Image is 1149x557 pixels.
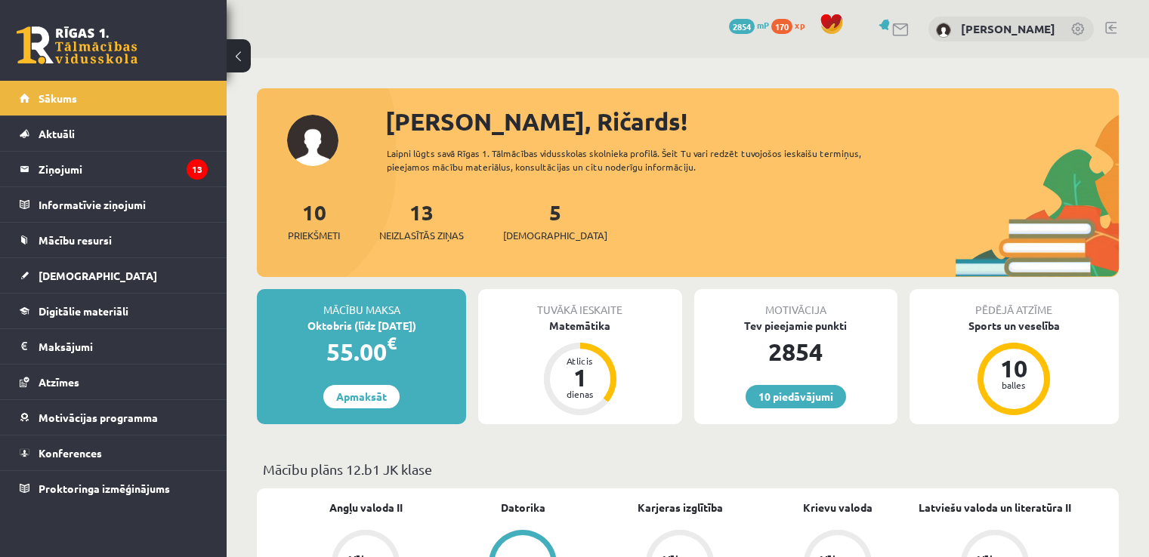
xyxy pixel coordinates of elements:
div: Tev pieejamie punkti [694,318,897,334]
a: Krievu valoda [803,500,873,515]
a: Matemātika Atlicis 1 dienas [478,318,681,417]
a: Motivācijas programma [20,400,208,435]
span: Motivācijas programma [39,411,158,424]
span: € [387,332,397,354]
img: Ričards Alsters [936,23,951,38]
div: Atlicis [558,356,603,365]
a: 5[DEMOGRAPHIC_DATA] [503,198,607,243]
div: 1 [558,365,603,389]
span: Atzīmes [39,375,79,389]
div: Laipni lūgts savā Rīgas 1. Tālmācības vidusskolas skolnieka profilā. Šeit Tu vari redzēt tuvojošo... [387,146,904,174]
a: Datorika [501,500,545,515]
div: Tuvākā ieskaite [478,289,681,318]
a: Apmaksāt [323,385,400,408]
span: Digitālie materiāli [39,304,128,318]
div: Oktobris (līdz [DATE]) [257,318,466,334]
a: Maksājumi [20,329,208,364]
div: 2854 [694,334,897,370]
a: Sākums [20,81,208,115]
div: Pēdējā atzīme [910,289,1119,318]
span: [DEMOGRAPHIC_DATA] [39,269,157,282]
div: 55.00 [257,334,466,370]
div: Sports un veselība [910,318,1119,334]
span: 2854 [729,19,755,34]
span: Proktoringa izmēģinājums [39,482,170,495]
legend: Ziņojumi [39,152,208,186]
span: Aktuāli [39,127,75,140]
span: xp [795,19,805,31]
a: Digitālie materiāli [20,294,208,328]
span: mP [757,19,769,31]
span: Neizlasītās ziņas [379,228,464,243]
a: Rīgas 1. Tālmācības vidusskola [17,26,137,64]
a: Latviešu valoda un literatūra II [919,500,1071,515]
span: Konferences [39,446,102,460]
legend: Informatīvie ziņojumi [39,187,208,222]
div: balles [991,380,1036,389]
p: Mācību plāns 12.b1 JK klase [263,459,1113,479]
a: 10 piedāvājumi [746,385,846,408]
a: [PERSON_NAME] [961,21,1055,36]
div: 10 [991,356,1036,380]
a: 10Priekšmeti [288,198,340,243]
span: Mācību resursi [39,233,112,247]
a: 2854 mP [729,19,769,31]
div: Motivācija [694,289,897,318]
span: Sākums [39,91,77,105]
span: 170 [771,19,792,34]
a: Mācību resursi [20,223,208,257]
a: Karjeras izglītība [638,500,723,515]
legend: Maksājumi [39,329,208,364]
a: Atzīmes [20,365,208,399]
a: 13Neizlasītās ziņas [379,198,464,243]
span: Priekšmeti [288,228,340,243]
div: dienas [558,389,603,399]
a: Aktuāli [20,116,208,151]
div: [PERSON_NAME], Ričards! [385,103,1119,140]
a: 170 xp [771,19,812,31]
a: Proktoringa izmēģinājums [20,471,208,506]
i: 13 [187,159,208,180]
a: Sports un veselība 10 balles [910,318,1119,417]
a: Ziņojumi13 [20,152,208,186]
a: Konferences [20,435,208,470]
div: Mācību maksa [257,289,466,318]
a: Angļu valoda II [329,500,403,515]
a: Informatīvie ziņojumi [20,187,208,222]
div: Matemātika [478,318,681,334]
span: [DEMOGRAPHIC_DATA] [503,228,607,243]
a: [DEMOGRAPHIC_DATA] [20,258,208,293]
